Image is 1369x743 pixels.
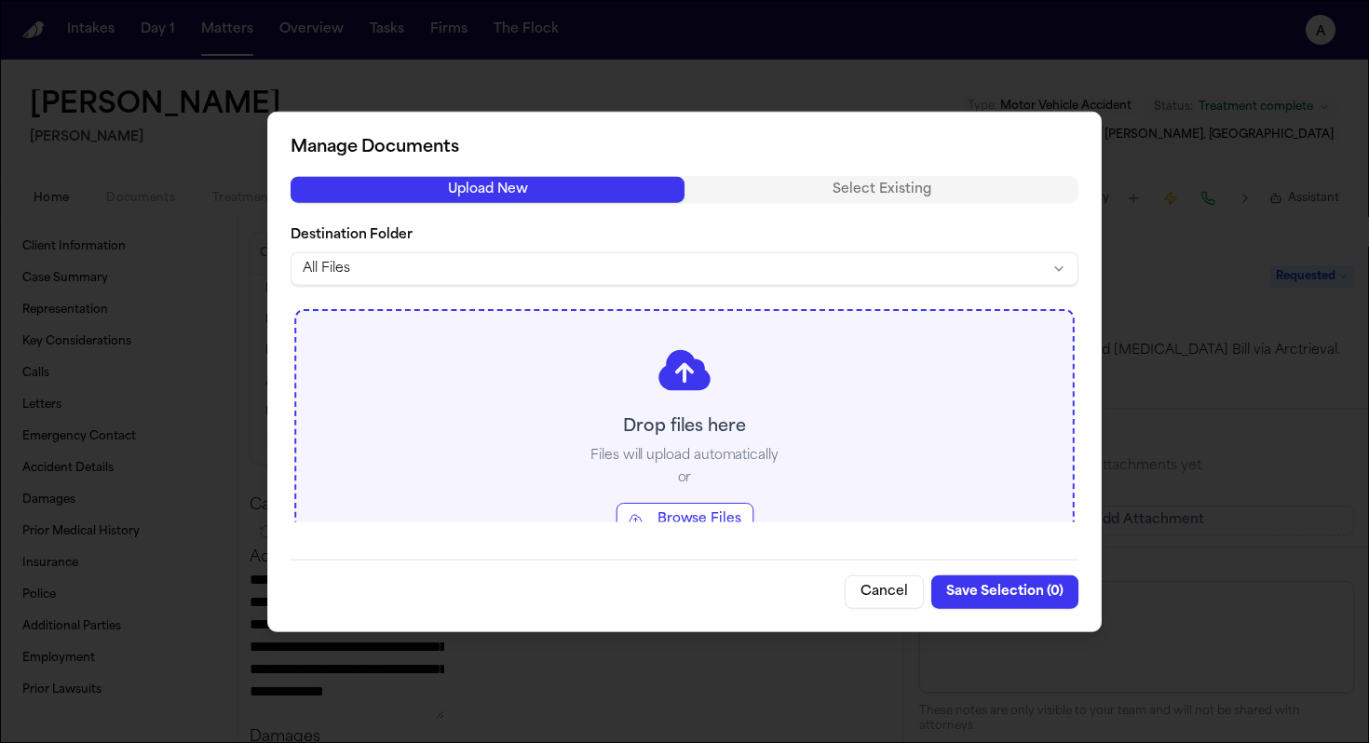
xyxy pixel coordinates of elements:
button: Browse Files [616,503,753,536]
h2: Manage Documents [291,135,1078,161]
button: Select Existing [684,176,1078,202]
button: Upload New [291,176,684,202]
button: Save Selection (0) [931,574,1078,608]
p: or [678,469,692,488]
label: Destination Folder [291,225,1078,244]
button: Cancel [845,574,924,608]
p: Drop files here [623,414,746,440]
p: Files will upload automatically [590,447,779,466]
